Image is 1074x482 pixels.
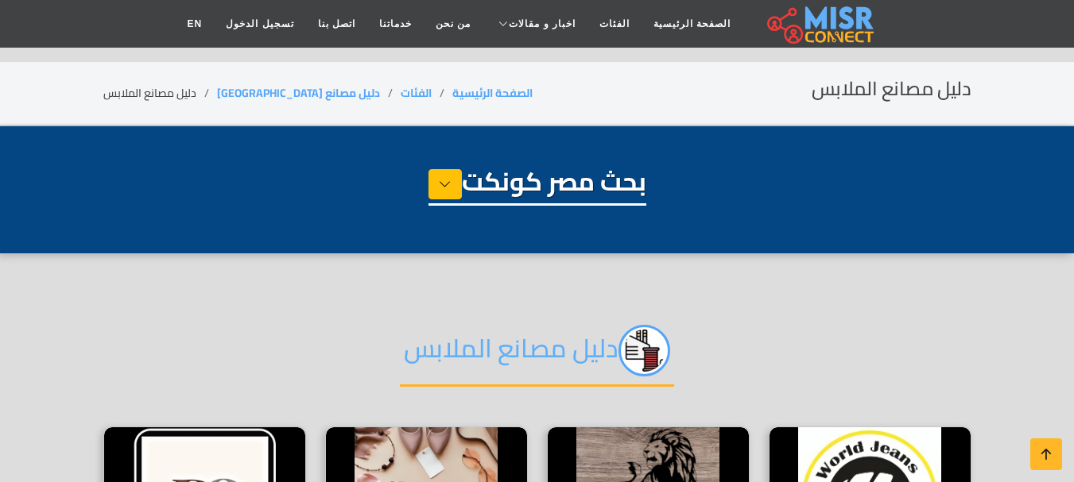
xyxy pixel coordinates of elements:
a: الصفحة الرئيسية [642,9,742,39]
h2: دليل مصانع الملابس [400,325,674,387]
a: اخبار و مقالات [483,9,587,39]
a: تسجيل الدخول [214,9,305,39]
h1: بحث مصر كونكت [428,166,646,206]
a: خدماتنا [367,9,424,39]
a: دليل مصانع [GEOGRAPHIC_DATA] [217,83,380,103]
img: main.misr_connect [767,4,874,44]
a: EN [176,9,215,39]
li: دليل مصانع الملابس [103,85,217,102]
img: jc8qEEzyi89FPzAOrPPq.png [618,325,670,376]
h2: دليل مصانع الملابس [812,78,971,101]
a: الصفحة الرئيسية [452,83,533,103]
span: اخبار و مقالات [509,17,576,31]
a: من نحن [424,9,483,39]
a: الفئات [401,83,432,103]
a: اتصل بنا [306,9,367,39]
a: الفئات [587,9,642,39]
